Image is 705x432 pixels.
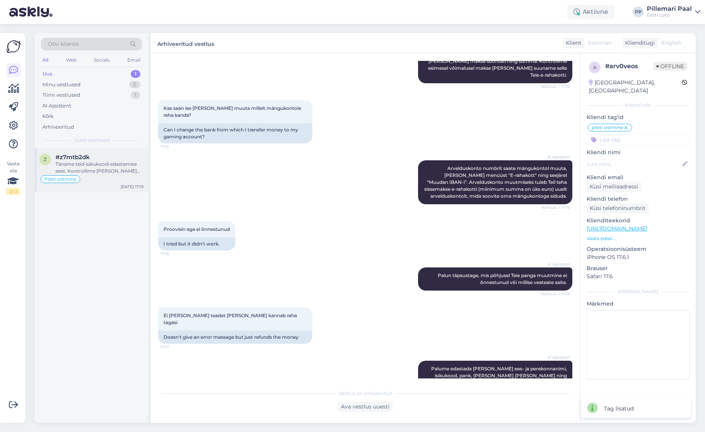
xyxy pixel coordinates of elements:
p: Klienditeekond [587,217,690,225]
span: 17:15 [160,144,189,150]
span: AI Assistent [541,154,570,160]
span: #z7mtb2dk [56,154,90,161]
div: Küsi meiliaadressi [587,182,641,192]
span: 17:16 [160,251,189,257]
div: Uus [42,70,52,78]
div: 2 / 3 [6,188,20,195]
div: [DATE] 17:19 [121,184,143,190]
p: Kliendi email [587,173,690,182]
div: 0 [129,81,140,89]
span: 17:17 [160,344,189,350]
span: Nähtud ✓ 17:16 [541,205,570,210]
div: All [41,55,50,65]
span: Nähtud ✓ 17:12 [541,84,570,89]
span: English [661,39,681,47]
div: Doesn't give an error message but just refunds the money [158,331,312,344]
div: 1 [131,91,140,99]
div: Ava vestlus uuesti [338,402,393,412]
div: Arhiveeritud [42,123,74,131]
span: AI Assistent [541,355,570,360]
div: Kliendi info [587,102,690,109]
span: Nähtud ✓ 17:16 [541,291,570,297]
span: Estonian [588,39,612,47]
img: Askly Logo [6,39,21,54]
span: Ei [PERSON_NAME] teadet [PERSON_NAME] kannab raha tagasi [164,313,298,325]
a: [URL][DOMAIN_NAME] [587,225,647,232]
span: z [44,156,47,162]
span: Kas saan ise [PERSON_NAME] muuta millelt mängukontole raha kanda? [164,105,302,118]
p: Safari 17.6 [587,272,690,281]
p: iPhone OS 17.6.1 [587,253,690,261]
div: 1 [131,70,140,78]
span: Proovisin aga ei õnnestunud [164,226,230,232]
div: Tag lisatud [604,405,634,413]
div: Can I change the bank from which I transfer money to my gaming account? [158,123,312,143]
span: Otsi kliente [48,40,79,48]
div: Email [126,55,142,65]
span: Uued vestlused [74,137,110,144]
div: Klient [563,39,582,47]
p: Kliendi nimi [587,148,690,156]
p: Märkmed [587,300,690,308]
span: Vestlus on arhiveeritud [339,390,392,397]
span: Offline [653,62,687,71]
div: Eesti Loto [647,12,692,18]
span: Palume edastada [PERSON_NAME] ees- ja perekonnanimi, isikukood, pank, [PERSON_NAME] [PERSON_NAME]... [431,366,568,385]
div: PP [633,7,644,17]
span: Pileti ostmine [44,177,76,182]
div: [GEOGRAPHIC_DATA], [GEOGRAPHIC_DATA] [589,79,682,95]
div: Socials [92,55,111,65]
p: Kliendi telefon [587,195,690,203]
div: Tiimi vestlused [42,91,80,99]
div: I tried but it didn't work. [158,237,235,250]
div: Pillemari Paal [647,6,692,12]
p: Vaata edasi ... [587,235,690,242]
div: Täname teid isikukoodi edastamise eest. Kontrollime [PERSON_NAME] tegeleme teie probleemiga. [56,161,143,175]
div: Kõik [42,113,54,120]
p: Kliendi tag'id [587,113,690,121]
span: Arvelduskonto numbrit saate mängukontol muuta, [PERSON_NAME] menüüst "E-rahakott" ning seejärel “... [424,165,568,199]
div: Klienditugi [622,39,655,47]
p: Operatsioonisüsteem [587,245,690,253]
div: AI Assistent [42,102,71,110]
span: Palun täpsustage, mis põhjusel Teie panga muutmine ei õnnestunud või millise veateate saite. [438,272,568,285]
div: Web [64,55,78,65]
div: Küsi telefoninumbrit [587,203,649,213]
div: Vaata siia [6,160,20,195]
input: Lisa nimi [587,160,681,168]
div: [PERSON_NAME] [587,288,690,295]
label: Arhiveeritud vestlus [157,38,214,48]
div: Minu vestlused [42,81,81,89]
input: Lisa tag [587,134,690,145]
p: Brauser [587,264,690,272]
a: Pillemari PaalEesti Loto [647,6,700,18]
div: Aktiivne [567,5,614,19]
span: pileti ostmine [592,125,623,130]
div: # arv0veos [605,62,653,71]
span: AI Assistent [541,261,570,267]
span: a [593,64,597,70]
